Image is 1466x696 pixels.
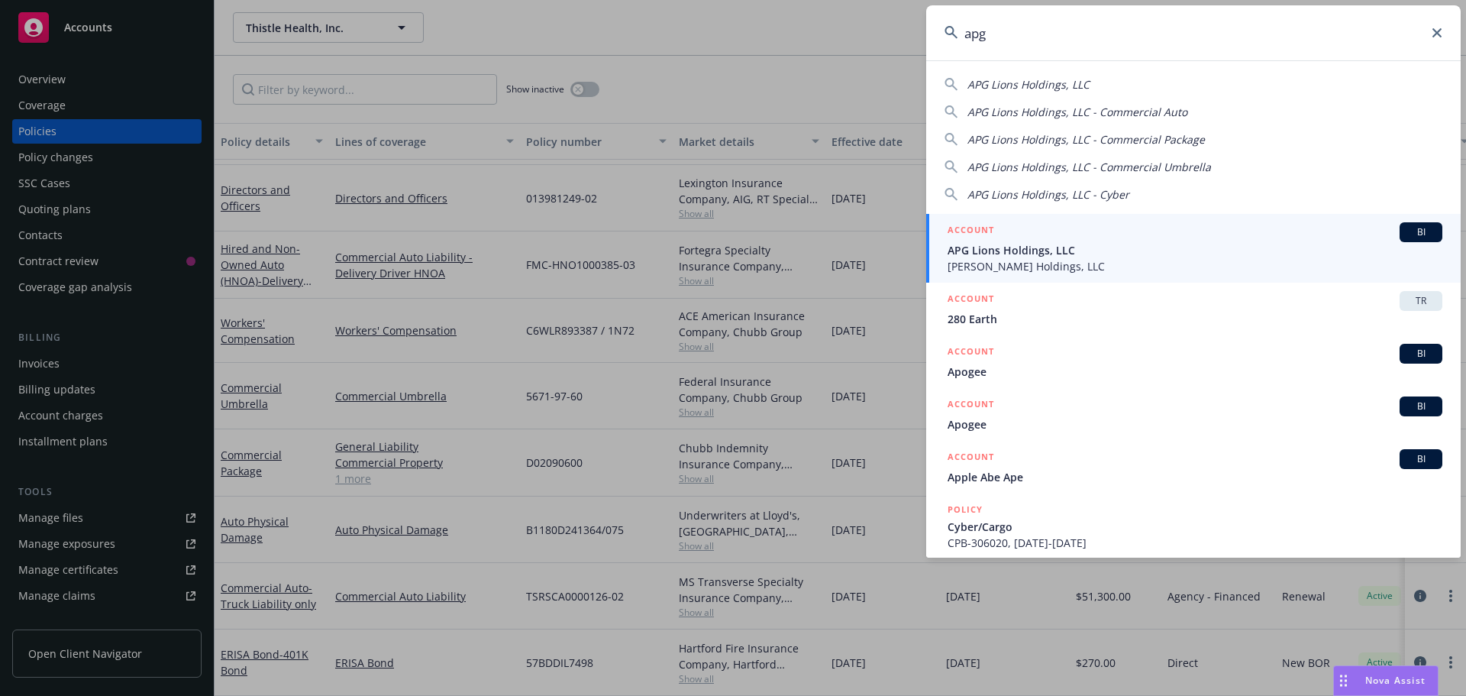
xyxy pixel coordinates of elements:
[1406,452,1436,466] span: BI
[967,160,1211,174] span: APG Lions Holdings, LLC - Commercial Umbrella
[948,502,983,517] h5: POLICY
[948,469,1442,485] span: Apple Abe Ape
[1333,665,1439,696] button: Nova Assist
[1406,400,1436,413] span: BI
[948,242,1442,258] span: APG Lions Holdings, LLC
[926,335,1461,388] a: ACCOUNTBIApogee
[967,187,1129,202] span: APG Lions Holdings, LLC - Cyber
[948,416,1442,432] span: Apogee
[948,364,1442,380] span: Apogee
[967,132,1205,147] span: APG Lions Holdings, LLC - Commercial Package
[1365,674,1426,687] span: Nova Assist
[1406,225,1436,239] span: BI
[948,449,994,468] h5: ACCOUNT
[948,291,994,309] h5: ACCOUNT
[967,77,1090,92] span: APG Lions Holdings, LLC
[948,397,994,415] h5: ACCOUNT
[967,105,1187,119] span: APG Lions Holdings, LLC - Commercial Auto
[948,222,994,241] h5: ACCOUNT
[948,258,1442,274] span: [PERSON_NAME] Holdings, LLC
[948,344,994,362] h5: ACCOUNT
[948,311,1442,327] span: 280 Earth
[1406,347,1436,361] span: BI
[926,494,1461,559] a: POLICYCyber/CargoCPB-306020, [DATE]-[DATE]
[926,388,1461,441] a: ACCOUNTBIApogee
[948,519,1442,535] span: Cyber/Cargo
[926,5,1461,60] input: Search...
[926,441,1461,494] a: ACCOUNTBIApple Abe Ape
[926,214,1461,283] a: ACCOUNTBIAPG Lions Holdings, LLC[PERSON_NAME] Holdings, LLC
[926,283,1461,335] a: ACCOUNTTR280 Earth
[1406,294,1436,308] span: TR
[1334,666,1353,695] div: Drag to move
[948,535,1442,551] span: CPB-306020, [DATE]-[DATE]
